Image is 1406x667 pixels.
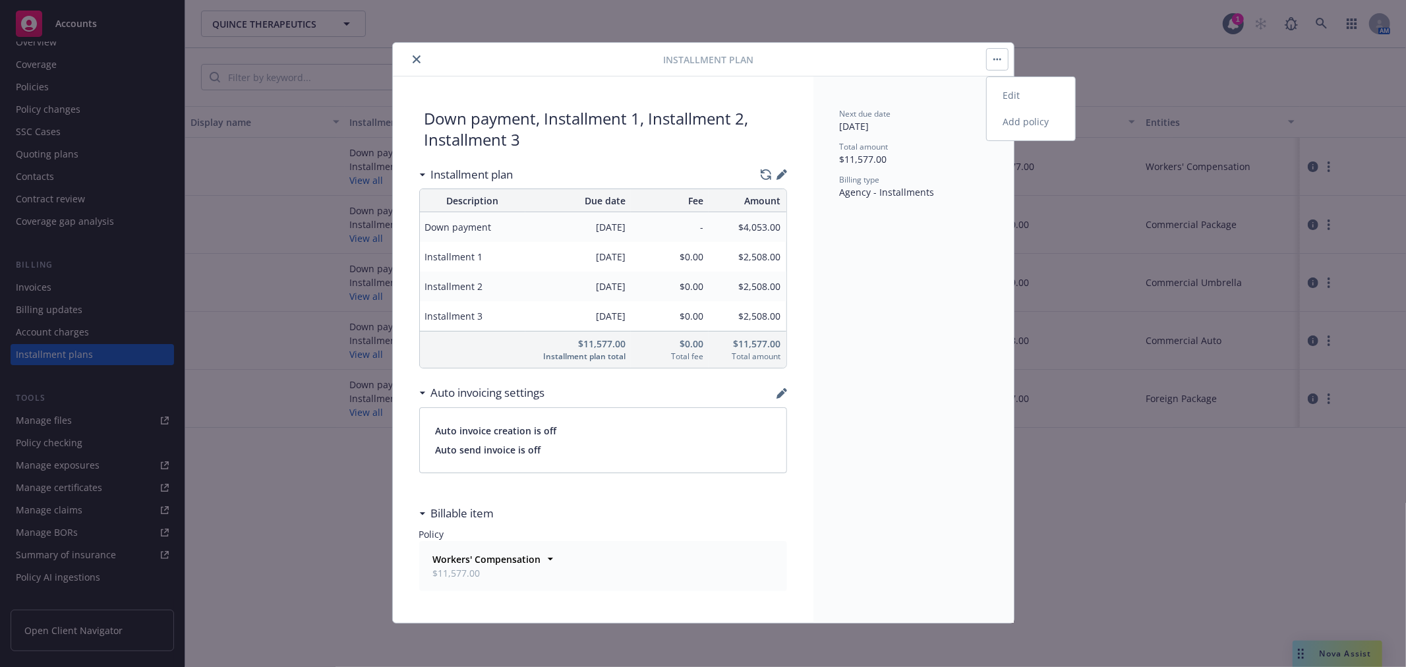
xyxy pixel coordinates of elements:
span: Down payment [425,220,520,234]
span: $11,577.00 [714,337,781,351]
strong: Workers' Compensation [433,553,541,565]
h3: Installment plan [431,166,513,183]
span: $2,508.00 [714,279,781,293]
span: Total fee [636,351,703,362]
span: $0.00 [636,279,703,293]
span: Installment plan total [531,351,626,362]
h3: Auto invoicing settings [431,384,545,401]
span: Installment 2 [425,279,520,293]
div: Installment plan [419,166,513,183]
span: $0.00 [636,309,703,323]
span: $4,053.00 [714,220,781,234]
span: $2,508.00 [714,250,781,264]
span: Fee [636,194,703,208]
span: $0.00 [636,250,703,264]
span: Installment 1 [425,250,520,264]
span: Next due date [840,108,891,119]
div: Billable item [419,505,494,522]
span: $0.00 [636,337,703,351]
span: [DATE] [531,250,626,264]
span: Auto send invoice is off [436,443,771,457]
span: $11,577.00 [531,337,626,351]
span: $11,577.00 [433,566,541,580]
span: Installment 3 [425,309,520,323]
span: - [636,220,703,234]
span: [DATE] [531,309,626,323]
span: Description [425,194,520,208]
span: [DATE] [840,120,869,132]
span: [DATE] [531,279,626,293]
h3: Billable item [431,505,494,522]
span: Due date [531,194,626,208]
span: Installment Plan [663,53,753,67]
span: Amount [714,194,781,208]
span: Auto invoice creation is off [436,424,771,438]
span: Agency - Installments [840,186,935,198]
span: Total amount [840,141,889,152]
span: $2,508.00 [714,309,781,323]
span: Policy [419,517,444,551]
span: $11,577.00 [840,153,887,165]
div: Auto invoicing settings [419,384,545,401]
span: [DATE] [531,220,626,234]
button: close [409,51,425,67]
span: Billing type [840,174,880,185]
span: Total amount [714,351,781,362]
div: Down payment, Installment 1, Installment 2, Installment 3 [425,108,782,161]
